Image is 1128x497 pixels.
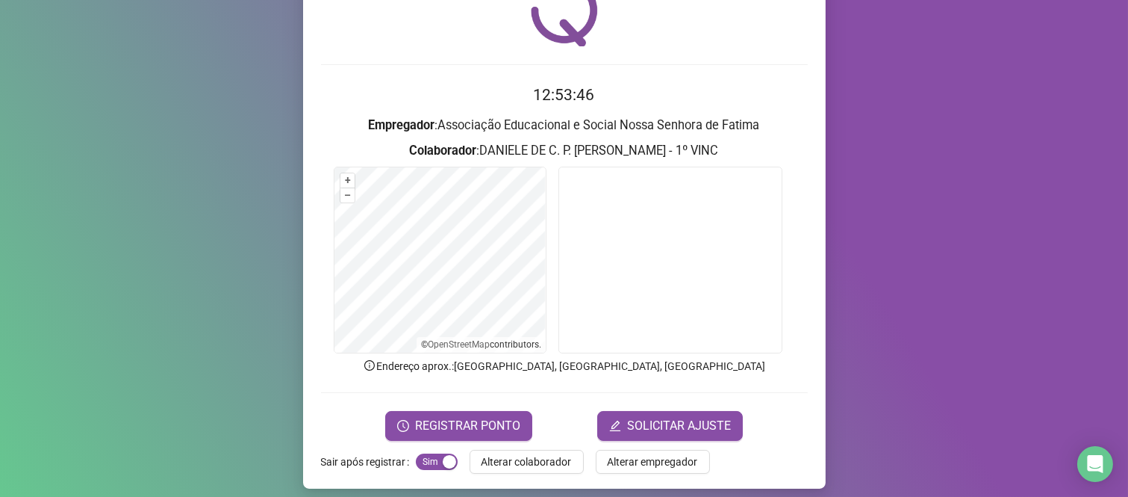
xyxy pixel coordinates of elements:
[470,450,584,474] button: Alterar colaborador
[428,339,490,350] a: OpenStreetMap
[482,454,572,470] span: Alterar colaborador
[397,420,409,432] span: clock-circle
[1077,446,1113,482] div: Open Intercom Messenger
[385,411,532,441] button: REGISTRAR PONTO
[534,86,595,104] time: 12:53:46
[596,450,710,474] button: Alterar empregador
[608,454,698,470] span: Alterar empregador
[321,450,416,474] label: Sair após registrar
[627,417,731,435] span: SOLICITAR AJUSTE
[321,116,808,135] h3: : Associação Educacional e Social Nossa Senhora de Fatima
[597,411,743,441] button: editSOLICITAR AJUSTE
[340,188,355,203] button: –
[609,420,621,432] span: edit
[340,173,355,188] button: +
[410,143,477,158] strong: Colaborador
[369,118,435,132] strong: Empregador
[421,339,541,350] li: © contributors.
[321,358,808,374] p: Endereço aprox. : [GEOGRAPHIC_DATA], [GEOGRAPHIC_DATA], [GEOGRAPHIC_DATA]
[363,359,376,372] span: info-circle
[321,141,808,161] h3: : DANIELE DE C. P. [PERSON_NAME] - 1º VINC
[415,417,520,435] span: REGISTRAR PONTO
